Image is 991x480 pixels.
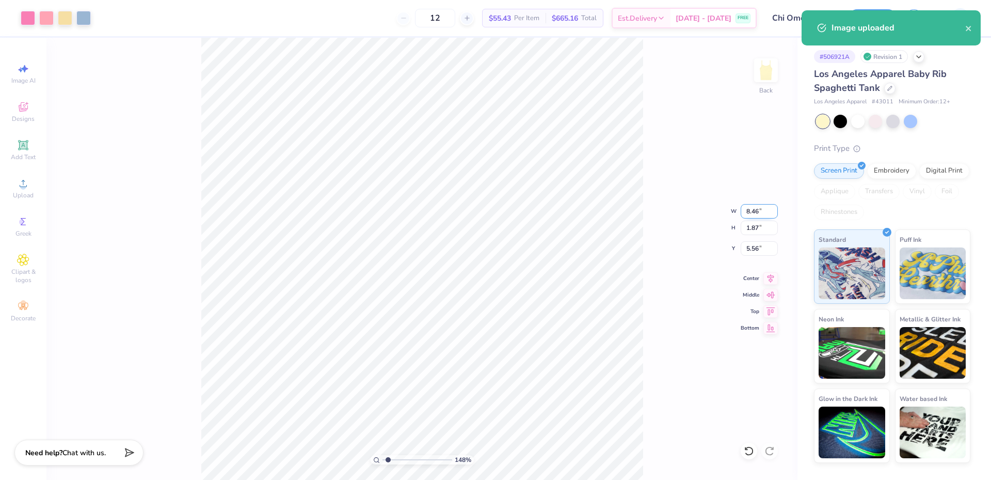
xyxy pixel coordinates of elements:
[618,13,657,24] span: Est. Delivery
[819,234,846,245] span: Standard
[814,184,855,199] div: Applique
[741,324,759,332] span: Bottom
[899,98,950,106] span: Minimum Order: 12 +
[11,153,36,161] span: Add Text
[741,291,759,299] span: Middle
[15,229,31,238] span: Greek
[676,13,731,24] span: [DATE] - [DATE]
[867,163,916,179] div: Embroidery
[900,247,966,299] img: Puff Ink
[514,13,539,24] span: Per Item
[415,9,455,27] input: – –
[5,268,41,284] span: Clipart & logos
[11,76,36,85] span: Image AI
[819,327,885,379] img: Neon Ink
[741,275,759,282] span: Center
[965,22,972,34] button: close
[935,184,959,199] div: Foil
[814,50,855,63] div: # 506921A
[455,455,471,464] span: 148 %
[858,184,900,199] div: Transfers
[62,448,106,458] span: Chat with us.
[741,308,759,315] span: Top
[900,407,966,458] img: Water based Ink
[903,184,932,199] div: Vinyl
[814,143,970,154] div: Print Type
[819,393,877,404] span: Glow in the Dark Ink
[738,14,748,22] span: FREE
[764,8,840,28] input: Untitled Design
[919,163,969,179] div: Digital Print
[872,98,893,106] span: # 43011
[900,314,961,324] span: Metallic & Glitter Ink
[756,60,776,81] img: Back
[489,13,511,24] span: $55.43
[11,314,36,322] span: Decorate
[759,86,773,95] div: Back
[581,13,597,24] span: Total
[814,163,864,179] div: Screen Print
[13,191,34,199] span: Upload
[832,22,965,34] div: Image uploaded
[552,13,578,24] span: $665.16
[900,234,921,245] span: Puff Ink
[900,393,947,404] span: Water based Ink
[860,50,908,63] div: Revision 1
[814,68,947,94] span: Los Angeles Apparel Baby Rib Spaghetti Tank
[25,448,62,458] strong: Need help?
[814,98,867,106] span: Los Angeles Apparel
[12,115,35,123] span: Designs
[819,247,885,299] img: Standard
[814,205,864,220] div: Rhinestones
[819,407,885,458] img: Glow in the Dark Ink
[819,314,844,324] span: Neon Ink
[900,327,966,379] img: Metallic & Glitter Ink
